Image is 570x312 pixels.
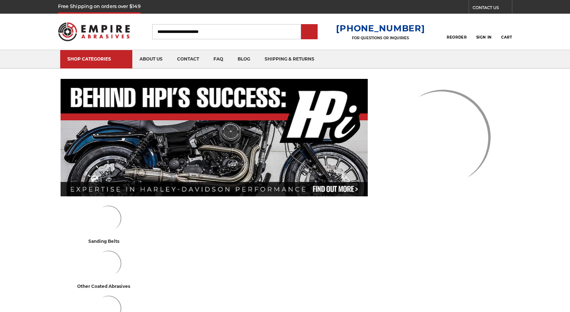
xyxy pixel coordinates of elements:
[67,56,125,62] div: SHOP CATEGORIES
[77,282,140,290] div: other coated abrasives
[93,248,124,279] img: Other Coated Abrasives
[60,50,132,68] a: SHOP CATEGORIES
[336,23,425,34] a: [PHONE_NUMBER]
[501,35,512,40] span: Cart
[58,18,130,46] img: Empire Abrasives
[206,50,230,68] a: faq
[302,25,317,39] input: Submit
[63,248,154,290] a: other coated abrasives
[257,50,322,68] a: shipping & returns
[447,24,467,39] a: Reorder
[501,24,512,40] a: Cart
[230,50,257,68] a: blog
[61,79,368,196] img: Banner for an interview featuring Horsepower Inc who makes Harley performance upgrades featured o...
[447,35,467,40] span: Reorder
[473,4,512,14] a: CONTACT US
[476,35,492,40] span: Sign In
[93,203,124,234] img: Sanding Belts
[336,36,425,40] p: FOR QUESTIONS OR INQUIRIES
[132,50,170,68] a: about us
[63,203,154,245] a: sanding belts
[170,50,206,68] a: contact
[88,237,129,245] div: sanding belts
[375,79,509,196] img: promo banner for custom belts.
